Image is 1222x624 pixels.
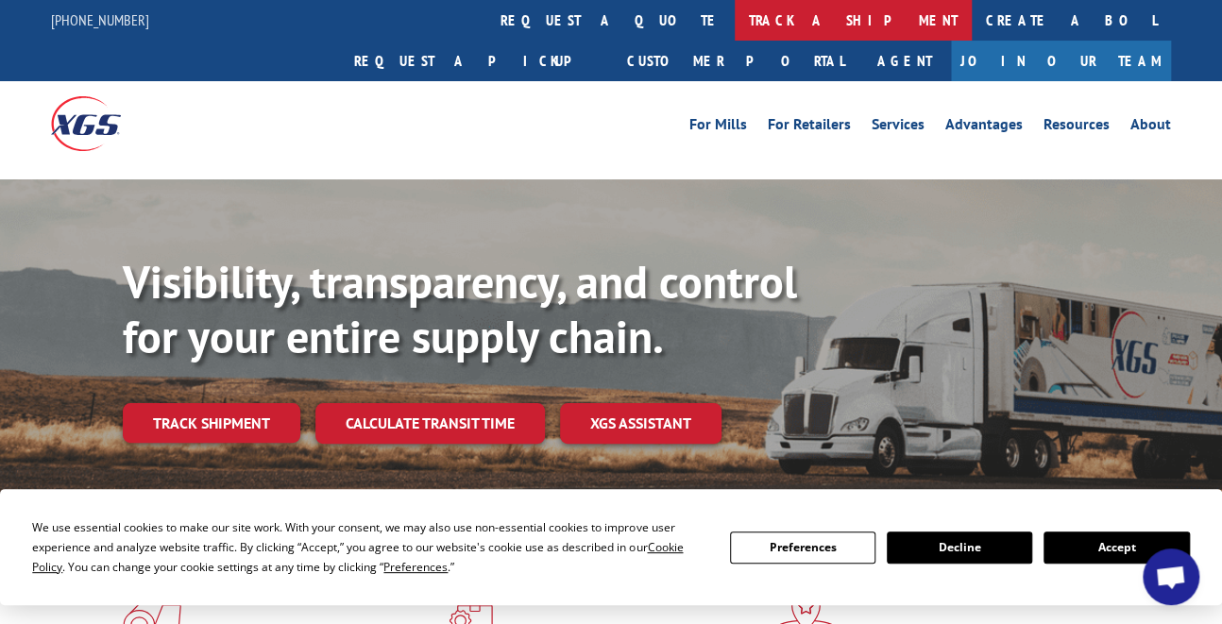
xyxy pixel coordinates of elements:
div: Open chat [1143,548,1199,605]
a: Track shipment [123,403,300,443]
a: Customer Portal [613,41,858,81]
a: Request a pickup [340,41,613,81]
a: For Mills [689,117,747,138]
a: Agent [858,41,951,81]
a: XGS ASSISTANT [560,403,721,444]
div: We use essential cookies to make our site work. With your consent, we may also use non-essential ... [32,517,706,577]
a: [PHONE_NUMBER] [51,10,149,29]
a: Advantages [945,117,1023,138]
span: Preferences [383,559,448,575]
a: About [1130,117,1171,138]
button: Decline [887,531,1032,564]
a: Calculate transit time [315,403,545,444]
b: Visibility, transparency, and control for your entire supply chain. [123,252,797,365]
button: Preferences [730,531,875,564]
a: Resources [1044,117,1110,138]
a: Join Our Team [951,41,1171,81]
a: Services [872,117,925,138]
button: Accept [1044,531,1189,564]
a: For Retailers [768,117,851,138]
